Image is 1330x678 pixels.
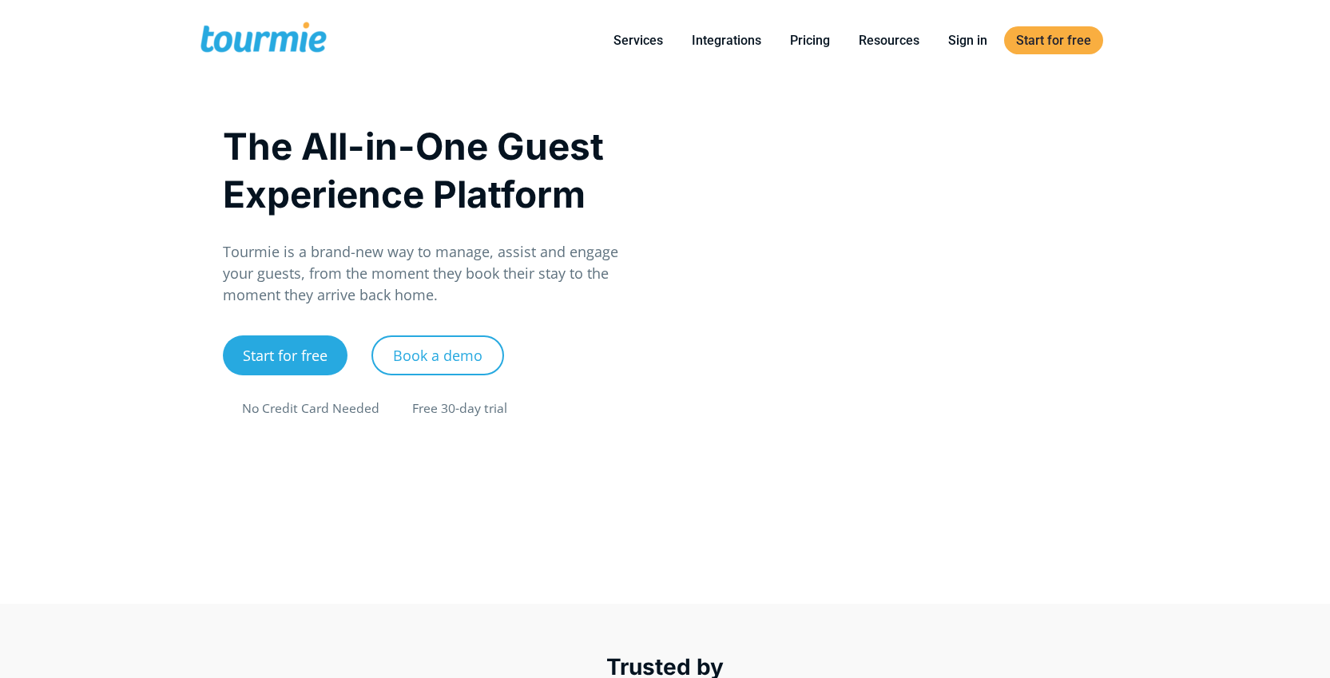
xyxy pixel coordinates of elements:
h1: The All-in-One Guest Experience Platform [223,122,649,218]
div: Free 30-day trial [412,399,507,418]
a: Book a demo [371,335,504,375]
p: Tourmie is a brand-new way to manage, assist and engage your guests, from the moment they book th... [223,241,649,306]
div: No Credit Card Needed [242,399,379,418]
a: Sign in [936,30,999,50]
a: Start for free [223,335,347,375]
a: Integrations [680,30,773,50]
a: Resources [847,30,931,50]
a: Services [601,30,675,50]
a: Pricing [778,30,842,50]
a: Start for free [1004,26,1103,54]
